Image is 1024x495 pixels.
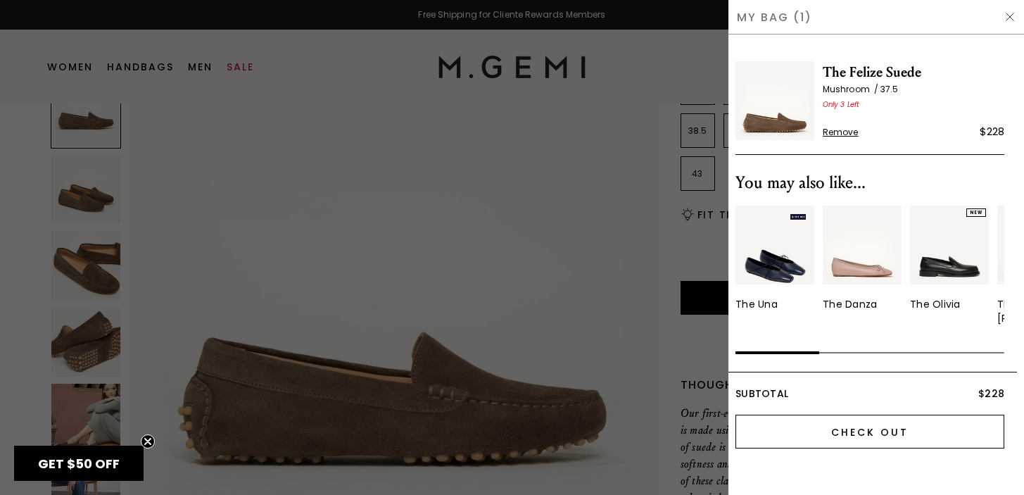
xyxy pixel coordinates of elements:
[823,99,859,110] span: Only 3 Left
[790,214,806,220] img: The One tag
[823,206,902,311] a: The Danza
[910,206,989,284] img: 7396485529659_01_Main_New_TheOlivia_Black_Leather_290x387_crop_center.jpg
[735,206,814,311] a: The One tagThe Una
[966,208,986,217] div: NEW
[880,83,898,95] span: 37.5
[735,61,814,140] img: The Felize Suede
[735,415,1004,449] input: Check Out
[910,206,989,311] a: NEWThe Olivia
[823,127,859,138] span: Remove
[735,297,778,311] div: The Una
[910,297,961,311] div: The Olivia
[823,206,902,284] img: v_12683_01_Main_New_TheDanza_AntiqueRose_Nappa_290x387_crop_center.jpg
[735,387,788,401] span: Subtotal
[141,434,155,449] button: Close teaser
[1004,11,1016,23] img: Hide Drawer
[823,61,1004,84] span: The Felize Suede
[823,83,880,95] span: Mushroom
[14,446,144,481] div: GET $50 OFFClose teaser
[735,206,814,284] img: 7300623138875_02_Hover_New_TheUna_Navy_Nappa_0ca7a4ba-db34-4bc6-b28a-96b4af954a54_290x387_crop_ce...
[978,387,1004,401] span: $228
[38,455,120,472] span: GET $50 OFF
[735,172,1004,194] div: You may also like...
[980,123,1004,140] div: $228
[823,297,877,311] div: The Danza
